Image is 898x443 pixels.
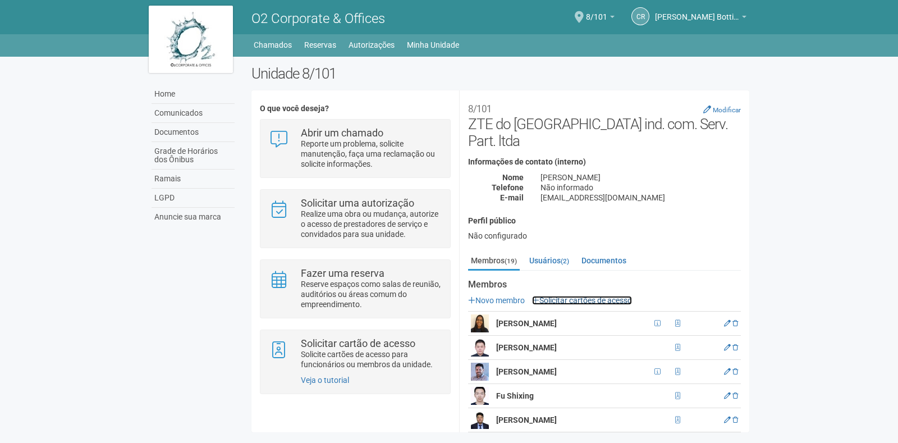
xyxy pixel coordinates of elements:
[732,344,738,351] a: Excluir membro
[468,158,741,166] h4: Informações de contato (interno)
[152,189,235,208] a: LGPD
[505,257,517,265] small: (19)
[301,127,383,139] strong: Abrir um chamado
[152,208,235,226] a: Anuncie sua marca
[496,343,557,352] strong: [PERSON_NAME]
[349,37,395,53] a: Autorizações
[586,14,615,23] a: 8/101
[251,65,749,82] h2: Unidade 8/101
[724,368,731,376] a: Editar membro
[269,268,441,309] a: Fazer uma reserva Reserve espaços como salas de reunião, auditórios ou áreas comum do empreendime...
[269,339,441,369] a: Solicitar cartão de acesso Solicite cartões de acesso para funcionários ou membros da unidade.
[301,209,442,239] p: Realize uma obra ou mudança, autorize o acesso de prestadores de serviço e convidados para sua un...
[471,339,489,357] img: user.png
[655,2,739,21] span: Cintia Ribeiro Bottino dos Santos
[732,319,738,327] a: Excluir membro
[732,368,738,376] a: Excluir membro
[532,193,749,203] div: [EMAIL_ADDRESS][DOMAIN_NAME]
[468,231,741,241] div: Não configurado
[724,344,731,351] a: Editar membro
[301,337,415,349] strong: Solicitar cartão de acesso
[468,217,741,225] h4: Perfil público
[732,416,738,424] a: Excluir membro
[724,392,731,400] a: Editar membro
[496,391,534,400] strong: Fu Shixing
[269,198,441,239] a: Solicitar uma autorização Realize uma obra ou mudança, autorize o acesso de prestadores de serviç...
[586,2,607,21] span: 8/101
[724,319,731,327] a: Editar membro
[471,314,489,332] img: user.png
[152,104,235,123] a: Comunicados
[301,376,349,385] a: Veja o tutorial
[471,387,489,405] img: user.png
[724,416,731,424] a: Editar membro
[526,252,572,269] a: Usuários(2)
[471,411,489,429] img: user.png
[468,280,741,290] strong: Membros
[502,173,524,182] strong: Nome
[301,267,384,279] strong: Fazer uma reserva
[152,123,235,142] a: Documentos
[251,11,385,26] span: O2 Corporate & Offices
[260,104,450,113] h4: O que você deseja?
[468,99,741,149] h2: ZTE do [GEOGRAPHIC_DATA] ind. com. Serv. Part. ltda
[492,183,524,192] strong: Telefone
[713,106,741,114] small: Modificar
[496,415,557,424] strong: [PERSON_NAME]
[471,363,489,381] img: user.png
[304,37,336,53] a: Reservas
[532,296,632,305] a: Solicitar cartões de acesso
[468,296,525,305] a: Novo membro
[301,349,442,369] p: Solicite cartões de acesso para funcionários ou membros da unidade.
[500,193,524,202] strong: E-mail
[301,197,414,209] strong: Solicitar uma autorização
[496,367,557,376] strong: [PERSON_NAME]
[532,182,749,193] div: Não informado
[149,6,233,73] img: logo.jpg
[301,279,442,309] p: Reserve espaços como salas de reunião, auditórios ou áreas comum do empreendimento.
[407,37,459,53] a: Minha Unidade
[468,252,520,271] a: Membros(19)
[152,142,235,170] a: Grade de Horários dos Ônibus
[269,128,441,169] a: Abrir um chamado Reporte um problema, solicite manutenção, faça uma reclamação ou solicite inform...
[532,172,749,182] div: [PERSON_NAME]
[703,105,741,114] a: Modificar
[152,170,235,189] a: Ramais
[254,37,292,53] a: Chamados
[732,392,738,400] a: Excluir membro
[496,319,557,328] strong: [PERSON_NAME]
[301,139,442,169] p: Reporte um problema, solicite manutenção, faça uma reclamação ou solicite informações.
[152,85,235,104] a: Home
[561,257,569,265] small: (2)
[655,14,746,23] a: [PERSON_NAME] Bottino dos Santos
[631,7,649,25] a: CR
[468,103,492,115] small: 8/101
[579,252,629,269] a: Documentos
